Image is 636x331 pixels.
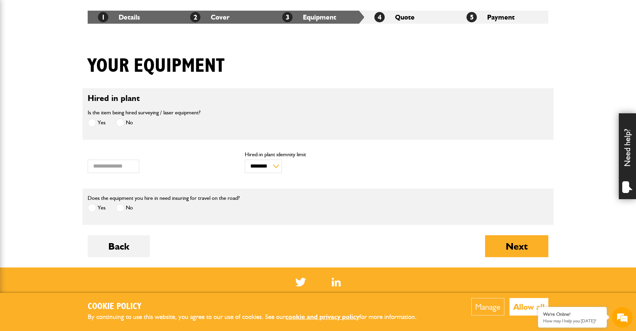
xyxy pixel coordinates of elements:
[285,313,359,321] a: cookie and privacy policy
[543,311,602,317] div: We're Online!
[88,312,428,322] p: By continuing to use this website, you agree to our use of cookies. See our for more information.
[485,235,548,257] button: Next
[374,12,385,22] span: 4
[467,12,477,22] span: 5
[332,278,341,286] a: LinkedIn
[88,93,548,103] h2: Hired in plant
[543,318,602,323] p: How may I help you today?
[98,12,108,22] span: 1
[471,298,504,316] button: Manage
[190,13,230,21] a: 2Cover
[88,195,240,201] label: Does the equipment you hire in need insuring for travel on the road?
[88,204,106,212] label: Yes
[619,113,636,199] div: Need help?
[190,12,200,22] span: 2
[88,55,224,78] h1: Your equipment
[509,298,548,316] button: Allow all
[88,301,428,312] h2: Cookie Policy
[332,278,341,286] img: Linked In
[116,118,133,127] label: No
[88,235,150,257] button: Back
[88,118,106,127] label: Yes
[295,278,306,286] img: Twitter
[272,11,364,24] li: Equipment
[116,204,133,212] label: No
[456,11,548,24] li: Payment
[88,110,200,115] label: Is the item being hired surveying / laser equipment?
[245,152,392,157] label: Hired-in plant idemnity limit
[282,12,293,22] span: 3
[364,11,456,24] li: Quote
[98,13,140,21] a: 1Details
